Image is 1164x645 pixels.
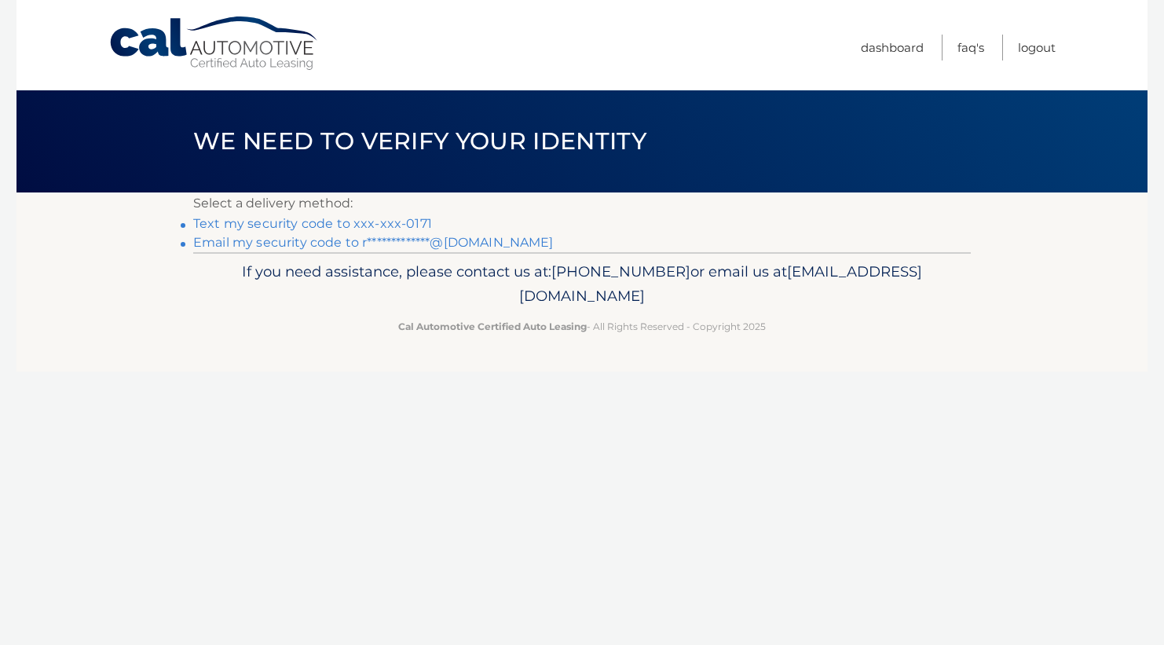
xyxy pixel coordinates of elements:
a: Text my security code to xxx-xxx-0171 [193,216,432,231]
a: Dashboard [861,35,924,60]
p: If you need assistance, please contact us at: or email us at [203,259,961,310]
span: [PHONE_NUMBER] [551,262,690,280]
span: We need to verify your identity [193,126,646,156]
a: Cal Automotive [108,16,320,71]
p: - All Rights Reserved - Copyright 2025 [203,318,961,335]
strong: Cal Automotive Certified Auto Leasing [398,321,587,332]
a: FAQ's [957,35,984,60]
a: Logout [1018,35,1056,60]
p: Select a delivery method: [193,192,971,214]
